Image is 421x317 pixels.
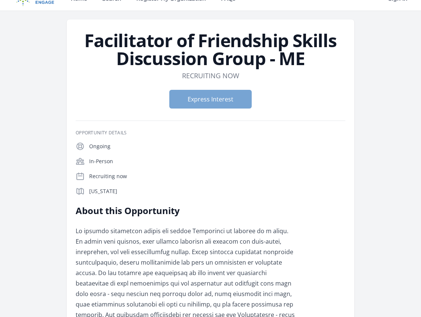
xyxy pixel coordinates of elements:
[89,188,345,195] p: [US_STATE]
[76,205,295,217] h2: About this Opportunity
[89,173,345,180] p: Recruiting now
[182,70,239,81] dd: Recruiting now
[76,130,345,136] h3: Opportunity Details
[89,143,345,150] p: Ongoing
[169,90,252,109] button: Express Interest
[89,158,345,165] p: In-Person
[76,31,345,67] h1: Facilitator of Friendship Skills Discussion Group - ME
